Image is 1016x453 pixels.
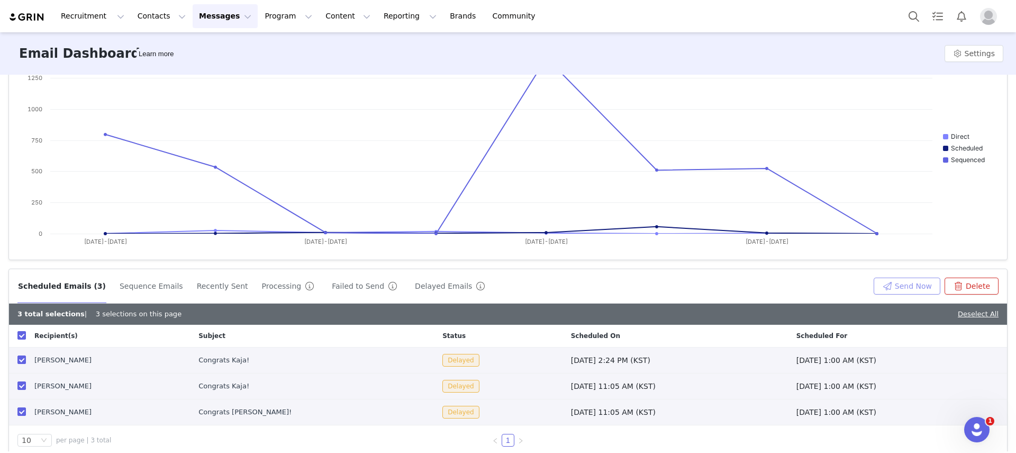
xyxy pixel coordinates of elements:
text: Direct [951,132,969,140]
button: Recruitment [55,4,131,28]
button: Failed to Send [331,278,402,295]
button: Search [902,4,926,28]
div: Kaja Krol [34,355,182,366]
div: Congrats alineh! [198,407,410,418]
span: Delayed [442,354,479,367]
text: Sequenced [951,156,985,164]
button: Profile [974,8,1008,25]
span: Recipient(s) [34,331,78,341]
text: 1250 [28,74,42,82]
li: Next Page [514,434,527,447]
button: Sequence Emails [119,278,184,295]
a: Community [486,4,547,28]
span: 1 [986,417,994,425]
button: Recently Sent [196,278,249,295]
h3: Email Dashboard [19,44,140,63]
text: [DATE]-[DATE] [304,238,347,245]
button: Delayed Emails [414,278,489,295]
button: Reporting [377,4,443,28]
text: 250 [31,199,42,206]
button: Notifications [950,4,973,28]
text: Scheduled [951,144,983,152]
button: Program [258,4,319,28]
text: 0 [39,230,42,237]
div: | 3 selections on this page [17,309,182,319]
div: Congrats Kaja! [198,355,410,366]
a: 1 [502,434,514,446]
span: Delayed [442,406,479,419]
span: Delayed [442,380,479,393]
div: Congrats Kaja! [198,381,410,392]
div: Kaja Krol [34,381,182,392]
li: 1 [502,434,514,447]
span: Scheduled On [571,331,620,341]
span: [DATE] 2:24 PM (KST) [571,356,650,365]
i: icon: right [518,438,524,444]
li: Previous Page [489,434,502,447]
span: [DATE] 11:05 AM (KST) [571,408,656,416]
button: Send Now [874,278,940,295]
button: Content [319,4,377,28]
span: [DATE] 1:00 AM (KST) [796,356,876,365]
span: Scheduled For [796,331,847,341]
a: Brands [443,4,485,28]
button: Scheduled Emails (3) [17,278,106,295]
div: 10 [22,434,31,446]
div: Tooltip anchor [137,49,176,59]
span: per page | 3 total [56,436,111,445]
button: Processing [261,278,319,295]
text: 750 [31,137,42,144]
text: [DATE]-[DATE] [746,238,788,245]
span: [DATE] 1:00 AM (KST) [796,382,876,390]
button: Contacts [131,4,192,28]
span: Subject [198,331,225,341]
span: [DATE] 1:00 AM (KST) [796,408,876,416]
text: [DATE]-[DATE] [525,238,568,245]
span: [DATE] 11:05 AM (KST) [571,382,656,390]
i: icon: left [492,438,498,444]
img: placeholder-profile.jpg [980,8,997,25]
img: grin logo [8,12,46,22]
button: Settings [945,45,1003,62]
div: alineh Avanessian [34,407,182,418]
b: 3 total selections [17,310,85,318]
a: Deselect All [958,310,999,318]
iframe: Intercom live chat [964,417,990,442]
i: icon: down [41,437,47,445]
button: Delete [945,278,999,295]
text: [DATE]-[DATE] [84,238,127,245]
a: Tasks [926,4,949,28]
text: 500 [31,167,42,175]
text: 1000 [28,105,42,113]
button: Messages [193,4,258,28]
span: Status [442,331,466,341]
